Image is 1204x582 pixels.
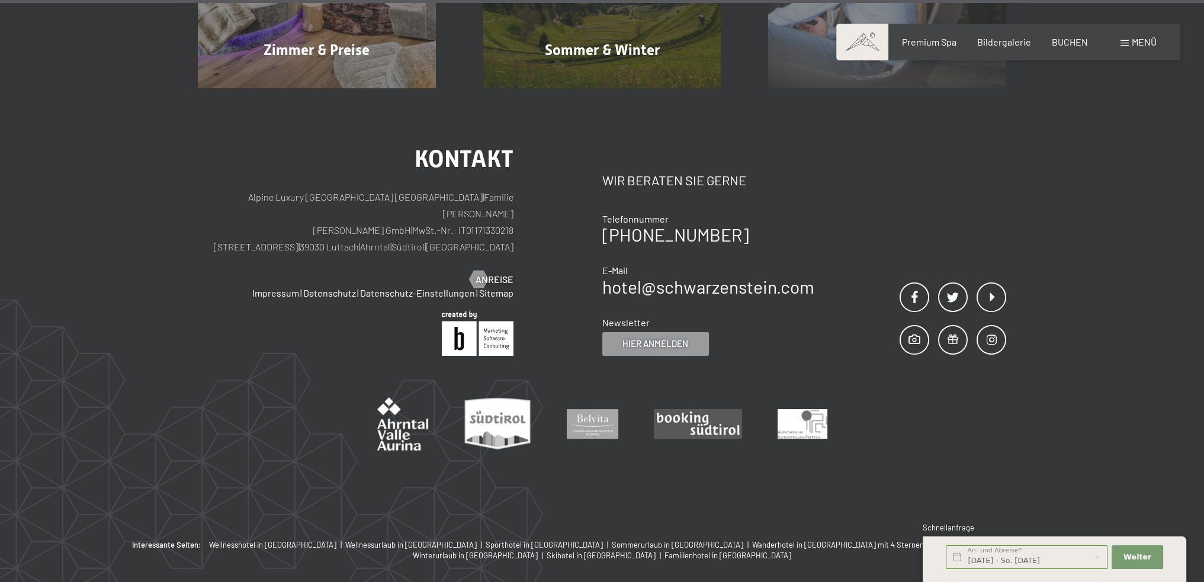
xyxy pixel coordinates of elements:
span: Kontakt [415,145,513,173]
span: | [359,241,360,252]
a: Sommerurlaub in [GEOGRAPHIC_DATA] | [612,539,752,550]
span: | [300,287,302,298]
a: BUCHEN [1052,36,1088,47]
a: Bildergalerie [977,36,1031,47]
a: Winterurlaub in [GEOGRAPHIC_DATA] | [413,550,547,561]
span: | [657,551,664,560]
span: | [479,540,486,549]
span: | [476,287,478,298]
span: Telefonnummer [602,213,669,224]
a: Premium Spa [901,36,956,47]
a: Skihotel in [GEOGRAPHIC_DATA] | [547,550,664,561]
span: | [411,224,412,236]
span: | [425,241,426,252]
p: Alpine Luxury [GEOGRAPHIC_DATA] [GEOGRAPHIC_DATA] Familie [PERSON_NAME] [PERSON_NAME] GmbH MwSt.-... [198,189,513,255]
span: Wellnesshotel in [GEOGRAPHIC_DATA] [209,540,336,549]
span: Menü [1132,36,1157,47]
span: Wir beraten Sie gerne [602,172,746,188]
span: Hier anmelden [622,337,688,350]
a: Datenschutz-Einstellungen [360,287,475,298]
span: Newsletter [602,317,650,328]
span: | [357,287,359,298]
span: Sommer & Winter [545,41,660,59]
span: Skihotel in [GEOGRAPHIC_DATA] [547,551,656,560]
a: Wellnesshotel in [GEOGRAPHIC_DATA] | [209,539,345,550]
span: E-Mail [602,265,628,276]
span: Zimmer & Preise [264,41,370,59]
span: Wellnessurlaub in [GEOGRAPHIC_DATA] [345,540,477,549]
a: hotel@schwarzenstein.com [602,276,814,297]
span: Sommerurlaub in [GEOGRAPHIC_DATA] [612,540,743,549]
a: Impressum [252,287,299,298]
span: Wanderhotel in [GEOGRAPHIC_DATA] mit 4 Sternen [752,540,924,549]
span: Anreise [476,273,513,286]
a: Familienhotel in [GEOGRAPHIC_DATA] [664,550,791,561]
span: | [605,540,612,549]
button: Weiter [1112,545,1163,570]
span: Schnellanfrage [923,523,974,532]
span: | [338,540,345,549]
span: | [745,540,752,549]
span: | [298,241,300,252]
a: Wellnessurlaub in [GEOGRAPHIC_DATA] | [345,539,486,550]
span: Sporthotel in [GEOGRAPHIC_DATA] [486,540,603,549]
span: | [540,551,547,560]
span: | [483,191,484,202]
a: Anreise [470,273,513,286]
span: | [390,241,391,252]
span: Familienhotel in [GEOGRAPHIC_DATA] [664,551,791,560]
a: Wanderhotel in [GEOGRAPHIC_DATA] mit 4 Sternen | [752,539,933,550]
a: Datenschutz [303,287,356,298]
a: Sitemap [479,287,513,298]
img: Brandnamic GmbH | Leading Hospitality Solutions [442,311,513,356]
a: [PHONE_NUMBER] [602,224,749,245]
a: Sporthotel in [GEOGRAPHIC_DATA] | [486,539,612,550]
b: Interessante Seiten: [132,539,201,550]
span: Weiter [1123,552,1151,562]
span: Winterurlaub in [GEOGRAPHIC_DATA] [413,551,538,560]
